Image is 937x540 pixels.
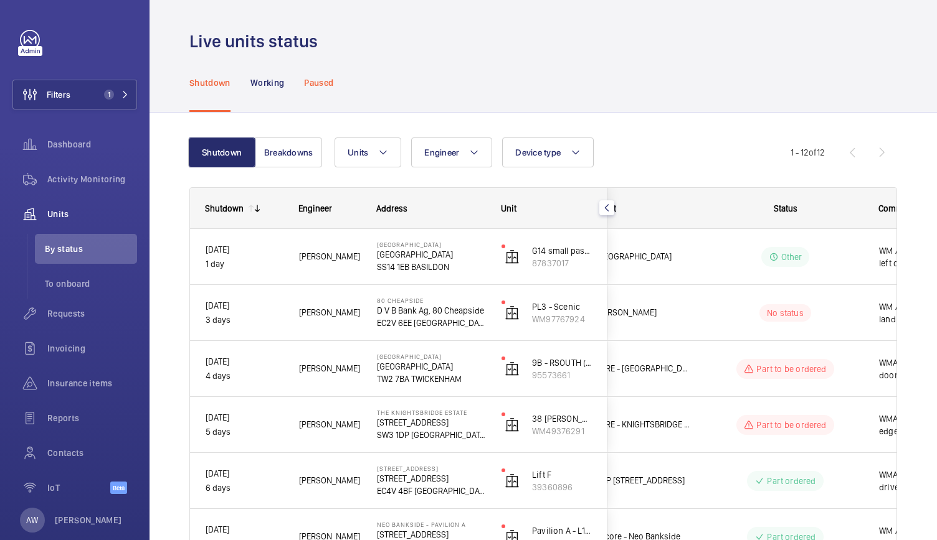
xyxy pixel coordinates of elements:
[532,524,592,537] p: Pavilion A - L1 North FF - 299809010
[781,251,802,263] p: Other
[377,241,485,248] p: [GEOGRAPHIC_DATA]
[255,137,322,167] button: Breakdowns
[505,473,520,488] img: elevator.svg
[424,147,459,157] span: Engineer
[774,203,797,213] span: Status
[335,137,401,167] button: Units
[501,203,592,213] div: Unit
[104,90,114,100] span: 1
[47,482,110,494] span: IoT
[12,80,137,109] button: Filters1
[299,361,361,376] span: [PERSON_NAME]
[376,203,407,213] span: Address
[377,416,485,429] p: [STREET_ADDRESS]
[377,465,485,472] p: [STREET_ADDRESS]
[206,523,283,537] p: [DATE]
[110,482,127,494] span: Beta
[188,137,255,167] button: Shutdown
[45,277,137,290] span: To onboard
[26,514,38,526] p: AW
[377,373,485,385] p: TW2 7BA TWICKENHAM
[505,305,520,320] img: elevator.svg
[206,257,283,271] p: 1 day
[596,417,692,432] span: CBRE - KNIGHTSBRIDGE ESTATE
[189,30,325,53] h1: Live units status
[532,244,592,257] p: G14 small passenger
[377,297,485,304] p: 80 Cheapside
[377,360,485,373] p: [GEOGRAPHIC_DATA]
[505,417,520,432] img: elevator.svg
[206,355,283,369] p: [DATE]
[791,148,825,157] span: 1 - 12 12
[206,481,283,495] p: 6 days
[47,307,137,320] span: Requests
[206,313,283,327] p: 3 days
[756,419,826,431] p: Part to be ordered
[348,147,368,157] span: Units
[47,377,137,389] span: Insurance items
[299,249,361,264] span: [PERSON_NAME]
[47,173,137,185] span: Activity Monitoring
[532,412,592,425] p: 38 [PERSON_NAME]. [PERSON_NAME] AL1
[767,307,804,319] p: No status
[377,472,485,485] p: [STREET_ADDRESS]
[377,353,485,360] p: [GEOGRAPHIC_DATA]
[55,514,122,526] p: [PERSON_NAME]
[596,249,692,264] span: [GEOGRAPHIC_DATA]
[532,356,592,369] p: 9B - RSOUTH (MRL)
[532,257,592,269] p: 87837017
[515,147,561,157] span: Device type
[596,305,692,320] span: [PERSON_NAME]
[377,429,485,441] p: SW3 1DP [GEOGRAPHIC_DATA]
[756,363,826,375] p: Part to be ordered
[47,412,137,424] span: Reports
[47,447,137,459] span: Contacts
[47,342,137,355] span: Invoicing
[205,203,244,213] div: Shutdown
[206,369,283,383] p: 4 days
[206,467,283,481] p: [DATE]
[411,137,492,167] button: Engineer
[304,77,333,89] p: Paused
[532,369,592,381] p: 95573661
[767,475,816,487] p: Part ordered
[502,137,594,167] button: Device type
[505,361,520,376] img: elevator.svg
[532,425,592,437] p: WM49376291
[47,138,137,151] span: Dashboard
[299,305,361,320] span: [PERSON_NAME]
[206,411,283,425] p: [DATE]
[206,243,283,257] p: [DATE]
[596,473,692,488] span: BNP [STREET_ADDRESS]
[189,77,231,89] p: Shutdown
[377,485,485,497] p: EC4V 4BF [GEOGRAPHIC_DATA]
[250,77,284,89] p: Working
[298,203,332,213] span: Engineer
[596,361,692,376] span: CBRE - [GEOGRAPHIC_DATA]
[377,261,485,273] p: SS14 1EB BASILDON
[809,147,817,157] span: of
[377,317,485,329] p: EC2V 6EE [GEOGRAPHIC_DATA]
[47,88,70,101] span: Filters
[532,300,592,313] p: PL3 - Scenic
[377,248,485,261] p: [GEOGRAPHIC_DATA]
[532,468,592,481] p: Lift F
[47,208,137,220] span: Units
[377,304,485,317] p: D V B Bank Ag, 80 Cheapside
[206,425,283,439] p: 5 days
[299,473,361,488] span: [PERSON_NAME]
[377,409,485,416] p: The Knightsbridge Estate
[299,417,361,432] span: [PERSON_NAME]
[532,313,592,325] p: WM97767924
[377,521,485,528] p: Neo Bankside - Pavilion A
[532,481,592,493] p: 39360896
[206,299,283,313] p: [DATE]
[45,243,137,255] span: By status
[505,249,520,264] img: elevator.svg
